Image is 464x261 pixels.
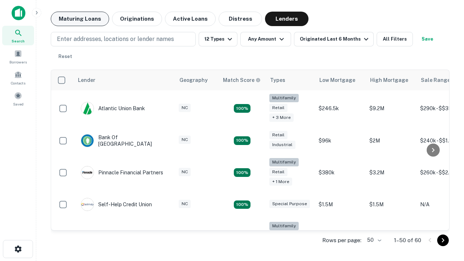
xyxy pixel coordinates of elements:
h6: Match Score [223,76,259,84]
div: 50 [364,235,382,245]
td: $246.5k [315,90,366,127]
div: Industrial [269,141,295,149]
td: $1.5M [366,191,417,218]
div: Lender [78,76,95,84]
a: Contacts [2,68,34,87]
button: Distress [219,12,262,26]
div: Matching Properties: 10, hasApolloMatch: undefined [234,104,250,113]
td: $246k [315,218,366,255]
th: Types [266,70,315,90]
div: Matching Properties: 11, hasApolloMatch: undefined [234,200,250,209]
a: Search [2,26,34,45]
p: Rows per page: [322,236,361,245]
div: + 3 more [269,113,294,122]
button: 12 Types [199,32,237,46]
span: Borrowers [9,59,27,65]
td: $2M [366,127,417,154]
button: Go to next page [437,235,449,246]
div: The Fidelity Bank [81,230,140,243]
span: Contacts [11,80,25,86]
div: Retail [269,104,287,112]
div: Capitalize uses an advanced AI algorithm to match your search with the best lender. The match sco... [223,76,261,84]
button: Originated Last 6 Months [294,32,374,46]
button: Save your search to get updates of matches that match your search criteria. [416,32,439,46]
td: $9.2M [366,90,417,127]
button: Reset [54,49,77,64]
th: Low Mortgage [315,70,366,90]
button: Maturing Loans [51,12,109,26]
div: Self-help Credit Union [81,198,152,211]
div: Matching Properties: 18, hasApolloMatch: undefined [234,168,250,177]
button: Any Amount [240,32,291,46]
td: $3.2M [366,218,417,255]
td: $96k [315,127,366,154]
div: Types [270,76,285,84]
td: $380k [315,154,366,191]
div: NC [179,168,191,176]
th: Geography [175,70,219,90]
div: Originated Last 6 Months [300,35,370,43]
span: Search [12,38,25,44]
img: picture [81,134,94,147]
div: Low Mortgage [319,76,355,84]
div: Bank Of [GEOGRAPHIC_DATA] [81,134,168,147]
button: Originations [112,12,162,26]
div: Multifamily [269,222,299,230]
iframe: Chat Widget [428,180,464,215]
img: capitalize-icon.png [12,6,25,20]
a: Saved [2,89,34,108]
div: Matching Properties: 15, hasApolloMatch: undefined [234,136,250,145]
th: High Mortgage [366,70,417,90]
button: Active Loans [165,12,216,26]
button: All Filters [377,32,413,46]
div: Retail [269,131,287,139]
div: High Mortgage [370,76,408,84]
div: Retail [269,168,287,176]
img: picture [81,166,94,179]
th: Lender [74,70,175,90]
div: Multifamily [269,94,299,102]
div: Multifamily [269,158,299,166]
div: Pinnacle Financial Partners [81,166,163,179]
p: 1–50 of 60 [394,236,421,245]
button: Enter addresses, locations or lender names [51,32,196,46]
div: Special Purpose [269,200,310,208]
td: $1.5M [315,191,366,218]
div: NC [179,200,191,208]
div: Atlantic Union Bank [81,102,145,115]
div: NC [179,136,191,144]
th: Capitalize uses an advanced AI algorithm to match your search with the best lender. The match sco... [219,70,266,90]
div: Sale Range [421,76,450,84]
div: NC [179,104,191,112]
p: Enter addresses, locations or lender names [57,35,174,43]
div: Geography [179,76,208,84]
td: $3.2M [366,154,417,191]
span: Saved [13,101,24,107]
button: Lenders [265,12,308,26]
div: + 1 more [269,178,292,186]
a: Borrowers [2,47,34,66]
img: picture [81,198,94,211]
img: picture [81,102,94,115]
